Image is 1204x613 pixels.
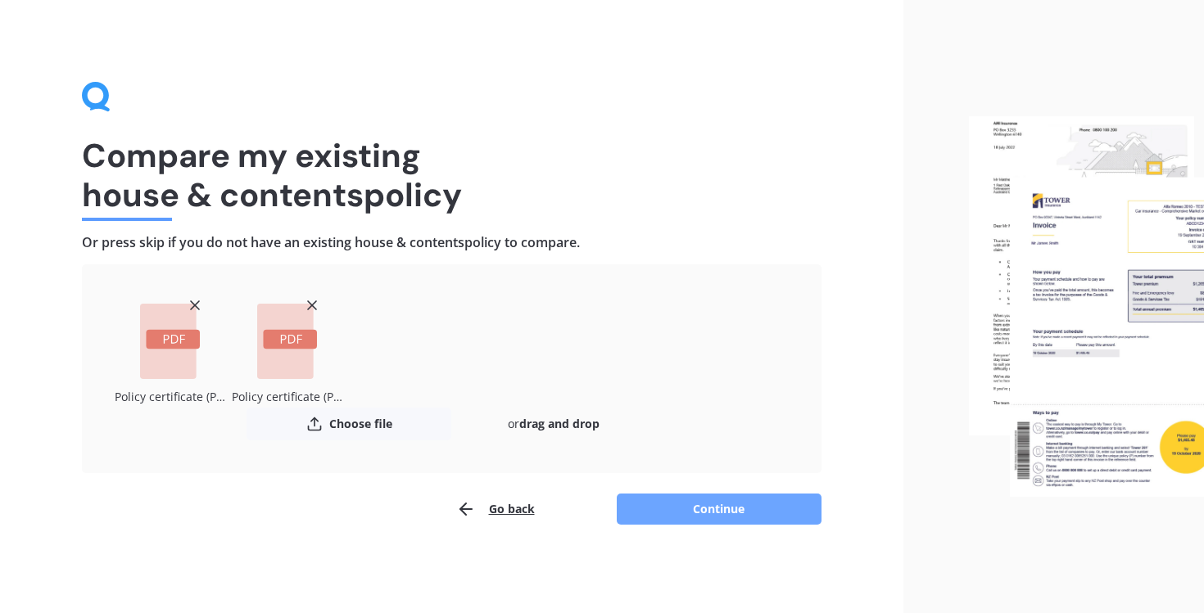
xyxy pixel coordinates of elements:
[232,385,342,408] div: Policy certificate (P00001089994).pdf
[247,408,451,440] button: Choose file
[456,493,535,525] button: Go back
[617,494,822,525] button: Continue
[82,136,822,214] h1: Compare my existing house & contents policy
[115,385,225,408] div: Policy certificate (P00001487368).pdf
[519,416,600,431] b: drag and drop
[82,234,822,251] h4: Or press skip if you do not have an existing house & contents policy to compare.
[451,408,656,440] div: or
